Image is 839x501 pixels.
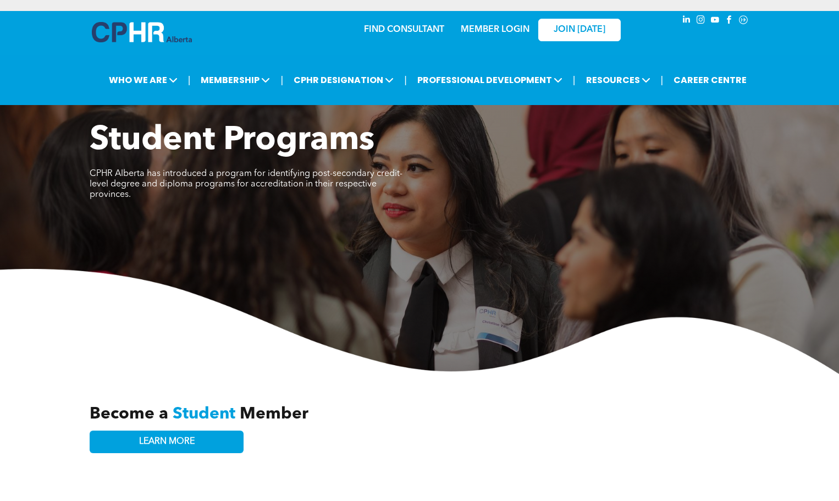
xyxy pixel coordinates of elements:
span: PROFESSIONAL DEVELOPMENT [414,70,566,90]
a: facebook [723,14,735,29]
span: CPHR Alberta has introduced a program for identifying post-secondary credit-level degree and dipl... [90,169,402,199]
span: CPHR DESIGNATION [290,70,397,90]
a: youtube [709,14,721,29]
span: Student Programs [90,124,374,157]
li: | [661,69,664,91]
li: | [404,69,407,91]
span: JOIN [DATE] [554,25,605,35]
span: LEARN MORE [139,437,195,447]
a: MEMBER LOGIN [461,25,529,34]
a: FIND CONSULTANT [364,25,444,34]
li: | [280,69,283,91]
span: WHO WE ARE [106,70,181,90]
span: RESOURCES [583,70,654,90]
a: linkedin [680,14,692,29]
img: A blue and white logo for cp alberta [92,22,192,42]
a: JOIN [DATE] [538,19,621,41]
span: Student [173,406,235,422]
a: LEARN MORE [90,431,244,453]
a: CAREER CENTRE [670,70,750,90]
li: | [573,69,576,91]
li: | [188,69,191,91]
span: Become a [90,406,168,422]
a: Social network [737,14,749,29]
a: instagram [694,14,706,29]
span: Member [240,406,308,422]
span: MEMBERSHIP [197,70,273,90]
